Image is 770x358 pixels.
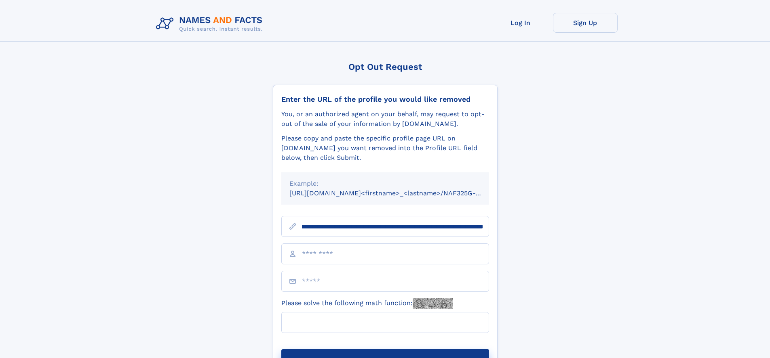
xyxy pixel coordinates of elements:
[289,179,481,188] div: Example:
[153,13,269,35] img: Logo Names and Facts
[281,134,489,163] div: Please copy and paste the specific profile page URL on [DOMAIN_NAME] you want removed into the Pr...
[289,189,504,197] small: [URL][DOMAIN_NAME]<firstname>_<lastname>/NAF325G-xxxxxxxx
[488,13,553,33] a: Log In
[281,109,489,129] div: You, or an authorized agent on your behalf, may request to opt-out of the sale of your informatio...
[281,95,489,104] div: Enter the URL of the profile you would like removed
[281,298,453,309] label: Please solve the following math function:
[553,13,618,33] a: Sign Up
[273,62,498,72] div: Opt Out Request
